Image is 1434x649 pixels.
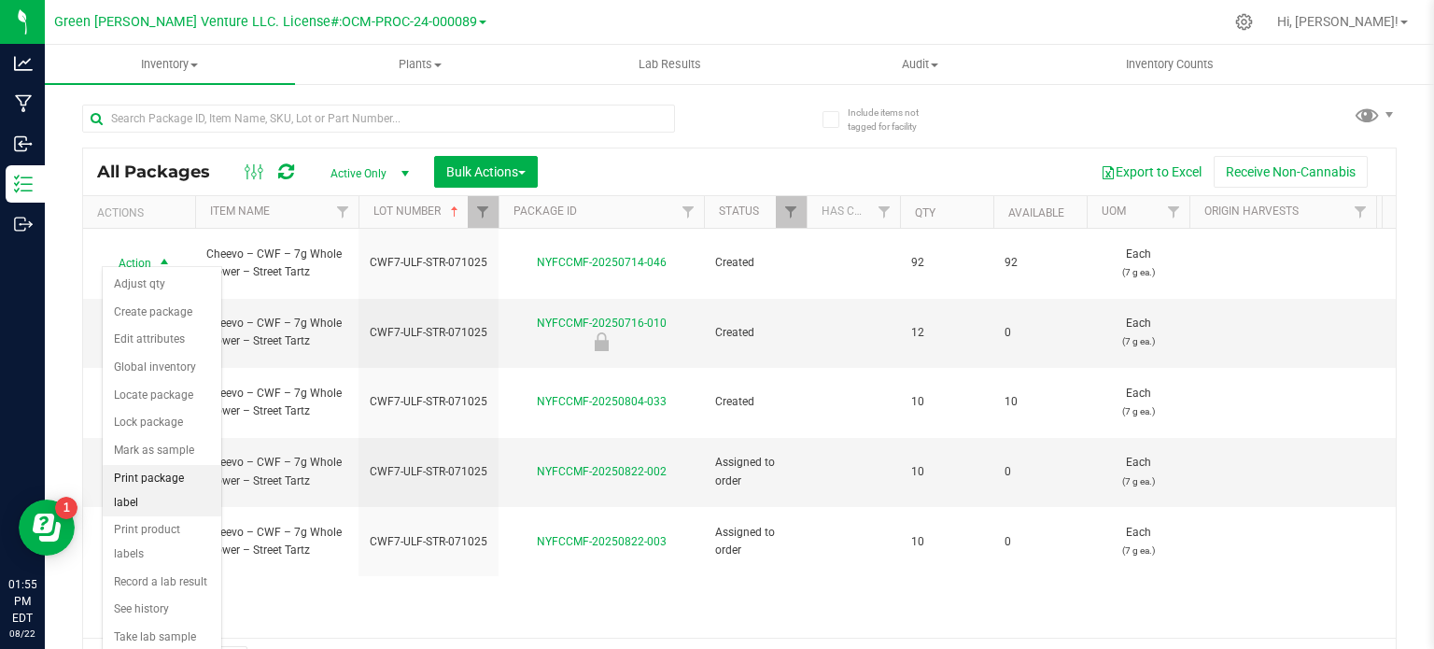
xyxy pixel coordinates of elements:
a: Filter [776,196,807,228]
li: Lock package [103,409,221,437]
a: NYFCCMF-20250716-010 [537,317,667,330]
span: select [153,250,176,276]
p: (7 g ea.) [1098,332,1178,350]
span: 12 [911,324,982,342]
p: (7 g ea.) [1098,402,1178,420]
a: Lab Results [545,45,795,84]
a: Inventory Counts [1045,45,1295,84]
button: Receive Non-Cannabis [1214,156,1368,188]
span: Bulk Actions [446,164,526,179]
span: Green [PERSON_NAME] Venture LLC. License#:OCM-PROC-24-000089 [54,14,477,30]
div: Retain Sample [496,332,707,351]
a: Audit [794,45,1045,84]
span: Each [1098,385,1178,420]
li: Edit attributes [103,326,221,354]
button: Export to Excel [1089,156,1214,188]
span: Created [715,324,795,342]
a: Available [1008,206,1064,219]
li: Create package [103,299,221,327]
span: CWF7-ULF-STR-071025 [370,393,487,411]
span: 10 [911,533,982,551]
span: CWF7-ULF-STR-071025 [370,463,487,481]
p: (7 g ea.) [1098,263,1178,281]
th: Has COA [807,196,900,229]
li: Locate package [103,382,221,410]
a: Filter [1345,196,1376,228]
inline-svg: Inbound [14,134,33,153]
span: All Packages [97,162,229,182]
a: NYFCCMF-20250822-003 [537,535,667,548]
li: Print package label [103,465,221,516]
span: Include items not tagged for facility [848,106,941,134]
span: 0 [1005,463,1075,481]
a: UOM [1102,205,1126,218]
div: Actions [97,206,188,219]
a: Filter [1159,196,1189,228]
span: Inventory Counts [1101,56,1239,73]
a: Filter [468,196,499,228]
inline-svg: Outbound [14,215,33,233]
inline-svg: Inventory [14,175,33,193]
button: Bulk Actions [434,156,538,188]
a: NYFCCMF-20250714-046 [537,256,667,269]
span: Assigned to order [715,454,795,489]
span: 10 [911,463,982,481]
a: Qty [915,206,935,219]
p: (7 g ea.) [1098,542,1178,559]
span: 10 [1005,393,1075,411]
span: Cheevo – CWF – 7g Whole Flower – Street Tartz [206,246,347,281]
span: Each [1098,454,1178,489]
span: CWF7-ULF-STR-071025 [370,533,487,551]
iframe: Resource center [19,500,75,556]
span: Audit [795,56,1044,73]
inline-svg: Manufacturing [14,94,33,113]
iframe: Resource center unread badge [55,497,77,519]
li: See history [103,596,221,624]
a: Plants [295,45,545,84]
li: Mark as sample [103,437,221,465]
li: Print product labels [103,516,221,568]
inline-svg: Analytics [14,54,33,73]
a: Filter [869,196,900,228]
span: Inventory [45,56,295,73]
a: Filter [328,196,358,228]
span: Lab Results [613,56,726,73]
p: 01:55 PM EDT [8,576,36,627]
span: Cheevo – CWF – 7g Whole Flower – Street Tartz [206,454,347,489]
span: 0 [1005,533,1075,551]
a: Package ID [513,205,577,218]
span: 0 [1005,324,1075,342]
span: Assigned to order [715,524,795,559]
li: Global inventory [103,354,221,382]
span: CWF7-ULF-STR-071025 [370,254,487,272]
span: Cheevo – CWF – 7g Whole Flower – Street Tartz [206,315,347,350]
span: CWF7-ULF-STR-071025 [370,324,487,342]
a: NYFCCMF-20250804-033 [537,395,667,408]
span: Created [715,254,795,272]
span: Hi, [PERSON_NAME]! [1277,14,1399,29]
span: Created [715,393,795,411]
a: Item Name [210,205,270,218]
span: 92 [1005,254,1075,272]
span: 92 [911,254,982,272]
a: Lot Number [373,205,462,218]
span: 10 [911,393,982,411]
input: Search Package ID, Item Name, SKU, Lot or Part Number... [82,105,675,133]
p: 08/22 [8,627,36,641]
div: Manage settings [1232,13,1256,31]
span: Each [1098,524,1178,559]
span: Cheevo – CWF – 7g Whole Flower – Street Tartz [206,385,347,420]
a: Status [719,205,759,218]
span: Each [1098,246,1178,281]
a: NYFCCMF-20250822-002 [537,465,667,478]
a: Inventory [45,45,295,84]
li: Record a lab result [103,569,221,597]
span: Action [102,250,152,276]
a: Filter [673,196,704,228]
span: Plants [296,56,544,73]
p: (7 g ea.) [1098,473,1178,490]
span: Each [1098,315,1178,350]
span: Cheevo – CWF – 7g Whole Flower – Street Tartz [206,524,347,559]
li: Adjust qty [103,271,221,299]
